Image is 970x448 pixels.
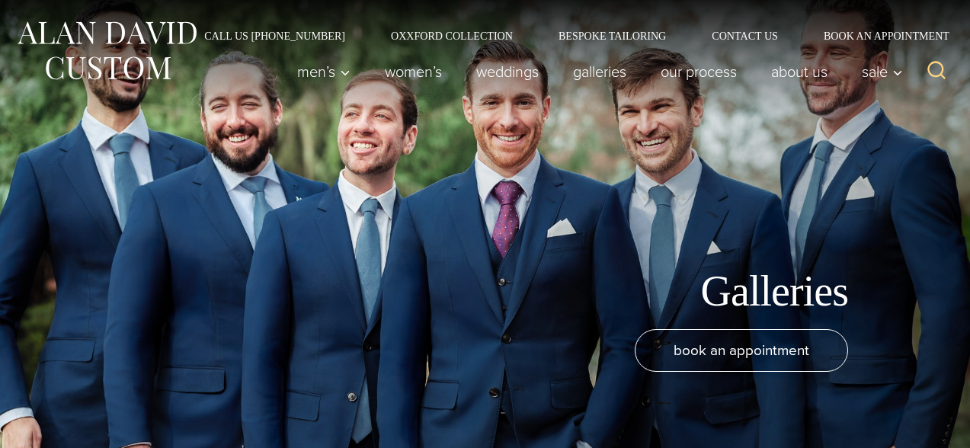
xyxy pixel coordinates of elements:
[689,30,801,41] a: Contact Us
[280,56,911,87] nav: Primary Navigation
[368,56,459,87] a: Women’s
[181,30,368,41] a: Call Us [PHONE_NUMBER]
[536,30,689,41] a: Bespoke Tailoring
[754,56,845,87] a: About Us
[181,30,955,41] nav: Secondary Navigation
[297,64,351,79] span: Men’s
[918,53,955,90] button: View Search Form
[15,17,198,85] img: Alan David Custom
[368,30,536,41] a: Oxxford Collection
[862,64,903,79] span: Sale
[674,339,809,361] span: book an appointment
[635,329,848,372] a: book an appointment
[801,30,955,41] a: Book an Appointment
[701,266,849,317] h1: Galleries
[459,56,556,87] a: weddings
[644,56,754,87] a: Our Process
[556,56,644,87] a: Galleries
